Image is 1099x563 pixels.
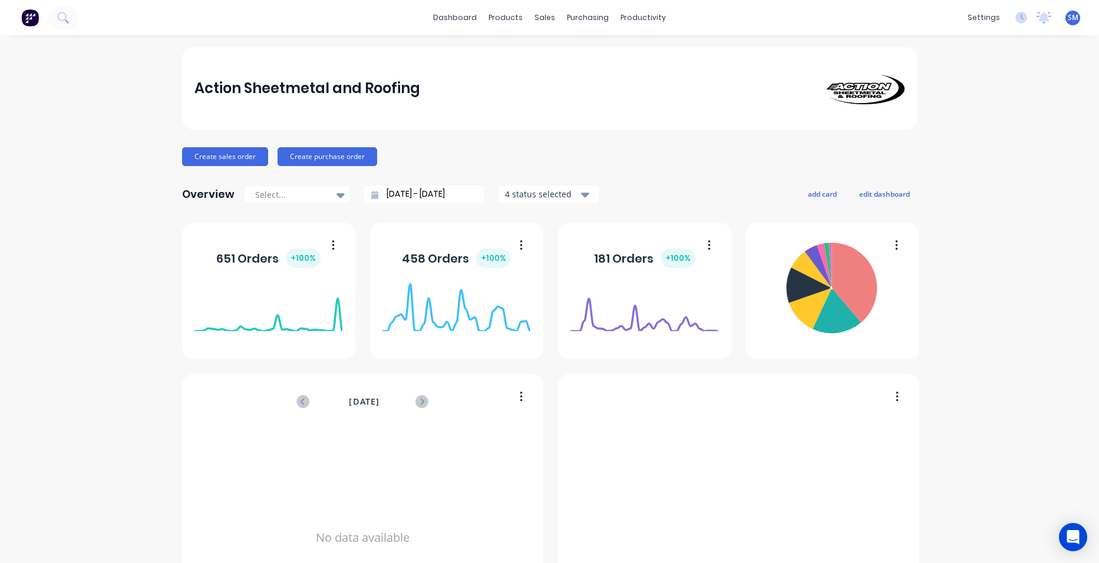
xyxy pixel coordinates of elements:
div: + 100 % [661,249,695,268]
div: 181 Orders [594,249,695,268]
div: Overview [182,183,235,206]
img: Action Sheetmetal and Roofing [822,72,905,104]
div: Open Intercom Messenger [1059,523,1087,551]
button: Create sales order [182,147,268,166]
div: settings [962,9,1006,27]
div: Action Sheetmetal and Roofing [194,77,420,100]
span: SM [1068,12,1078,23]
div: + 100 % [286,249,321,268]
div: + 100 % [476,249,511,268]
div: products [483,9,529,27]
span: [DATE] [349,395,379,408]
div: purchasing [561,9,615,27]
div: 651 Orders [216,249,321,268]
div: sales [529,9,561,27]
img: Factory [21,9,39,27]
div: 4 status selected [505,188,579,200]
button: add card [800,186,844,201]
div: productivity [615,9,672,27]
button: edit dashboard [852,186,918,201]
button: 4 status selected [499,186,599,203]
div: 458 Orders [402,249,511,268]
a: dashboard [427,9,483,27]
button: Create purchase order [278,147,377,166]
